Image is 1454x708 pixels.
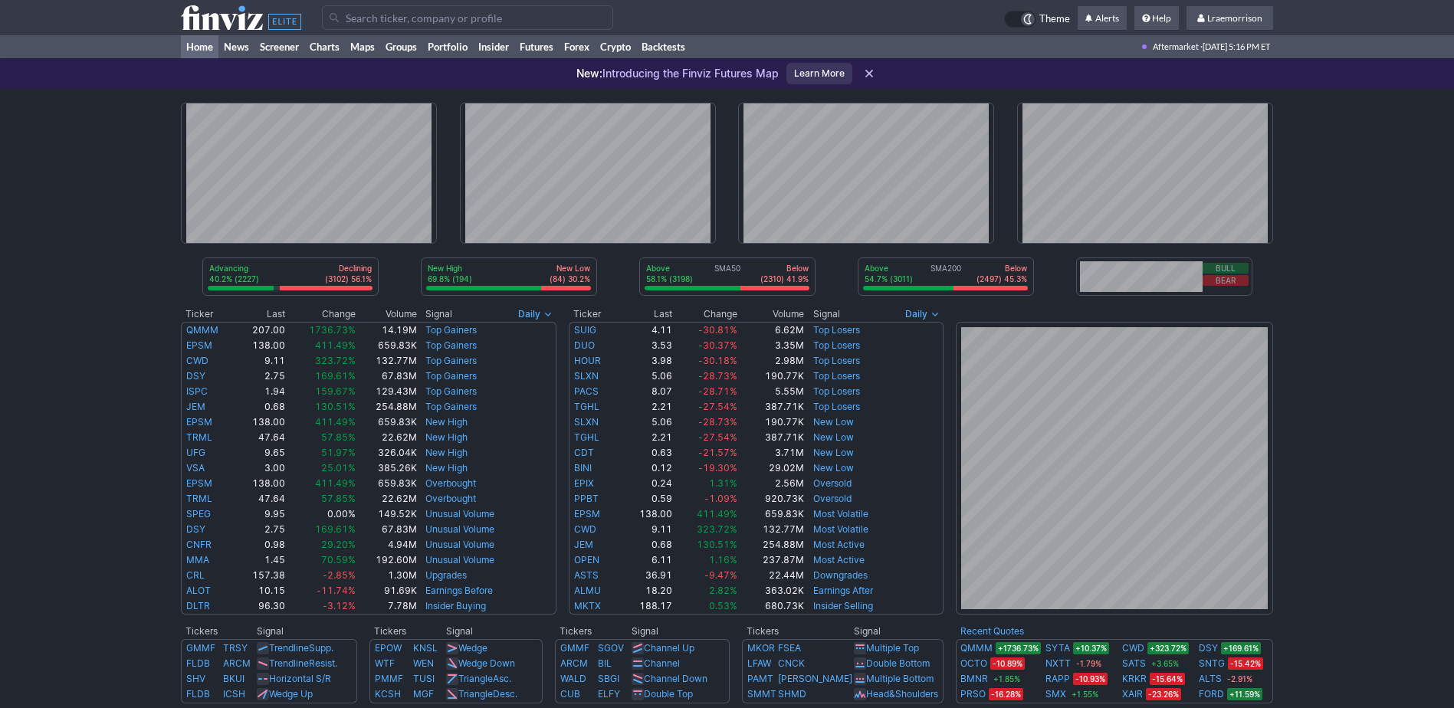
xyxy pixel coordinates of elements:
button: Bear [1203,275,1249,286]
a: Top Losers [813,339,860,351]
a: Top Gainers [425,370,477,382]
td: 385.26K [356,461,418,476]
a: PACS [574,385,599,397]
td: 0.68 [236,399,286,415]
b: Recent Quotes [960,625,1024,637]
a: SNTG [1199,656,1225,671]
a: SBGI [598,673,619,684]
a: FORD [1199,687,1224,702]
span: -27.54% [698,401,737,412]
a: Earnings Before [425,585,493,596]
a: SHMD [778,688,806,700]
p: (2310) 41.9% [760,274,809,284]
td: 2.21 [619,399,673,415]
td: 192.60M [356,552,418,568]
a: Top Gainers [425,401,477,412]
a: [PERSON_NAME] [778,673,852,684]
span: -30.37% [698,339,737,351]
a: BMNR [960,671,988,687]
td: 9.95 [236,506,286,522]
button: Signals interval [514,306,556,322]
a: PAMT [747,673,773,684]
td: 387.71K [738,430,805,445]
a: UFG [186,447,205,458]
a: Top Gainers [425,324,477,336]
div: SMA50 [645,263,810,286]
a: Forex [559,35,595,58]
a: EPOW [375,642,402,654]
a: DLTR [186,600,210,611]
a: ARCM [560,657,588,669]
th: Ticker [181,306,236,322]
a: PMMF [375,673,403,684]
span: Trendline [269,642,309,654]
a: Oversold [813,477,852,489]
p: Below [760,263,809,274]
a: Theme [1004,11,1070,28]
a: New High [425,462,468,474]
a: Overbought [425,477,476,489]
td: 4.94M [356,537,418,552]
span: Aftermarket · [1153,35,1203,58]
a: BKUI [223,673,245,684]
span: -28.71% [698,385,737,397]
a: Downgrades [813,569,868,581]
span: Asc. [493,673,511,684]
a: Top Losers [813,355,860,366]
a: Top Losers [813,385,860,397]
a: TriangleAsc. [458,673,511,684]
td: 138.00 [619,506,673,522]
span: 169.61% [315,523,356,535]
span: 57.85% [321,493,356,504]
span: [DATE] 5:16 PM ET [1203,35,1270,58]
span: 51.97% [321,447,356,458]
span: 130.51% [315,401,356,412]
a: Charts [304,35,345,58]
a: SLXN [574,370,599,382]
a: Wedge Up [269,688,313,700]
a: EPSM [186,416,212,428]
a: TRML [186,493,212,504]
span: 159.67% [315,385,356,397]
td: 5.55M [738,384,805,399]
a: Earnings After [813,585,873,596]
a: NXTT [1045,656,1071,671]
a: New Low [813,431,854,443]
td: 0.00% [286,506,356,522]
a: ASTS [574,569,599,581]
a: Most Volatile [813,508,868,520]
a: CWD [186,355,208,366]
a: Most Volatile [813,523,868,535]
a: FSEA [778,642,801,654]
td: 0.68 [619,537,673,552]
td: 47.64 [236,430,286,445]
a: Multiple Bottom [866,673,934,684]
a: TrendlineResist. [269,657,337,669]
td: 67.83M [356,369,418,384]
a: ARCM [223,657,251,669]
a: CRL [186,569,205,581]
a: Top Losers [813,370,860,382]
a: DUO [574,339,595,351]
td: 190.77K [738,415,805,430]
a: Insider [473,35,514,58]
a: Unusual Volume [425,554,494,565]
span: -27.54% [698,431,737,443]
td: 47.64 [236,491,286,506]
a: CWD [574,523,596,535]
p: Above [646,263,693,274]
a: Unusual Volume [425,508,494,520]
span: -30.81% [698,324,737,336]
a: QMMM [186,324,218,336]
a: New High [425,416,468,428]
a: Help [1134,6,1179,31]
span: 411.49% [315,477,356,489]
td: 1.94 [236,384,286,399]
a: WALD [560,673,586,684]
a: Top Gainers [425,355,477,366]
a: Backtests [636,35,691,58]
td: 0.24 [619,476,673,491]
td: 3.71M [738,445,805,461]
td: 254.88M [738,537,805,552]
td: 9.11 [619,522,673,537]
